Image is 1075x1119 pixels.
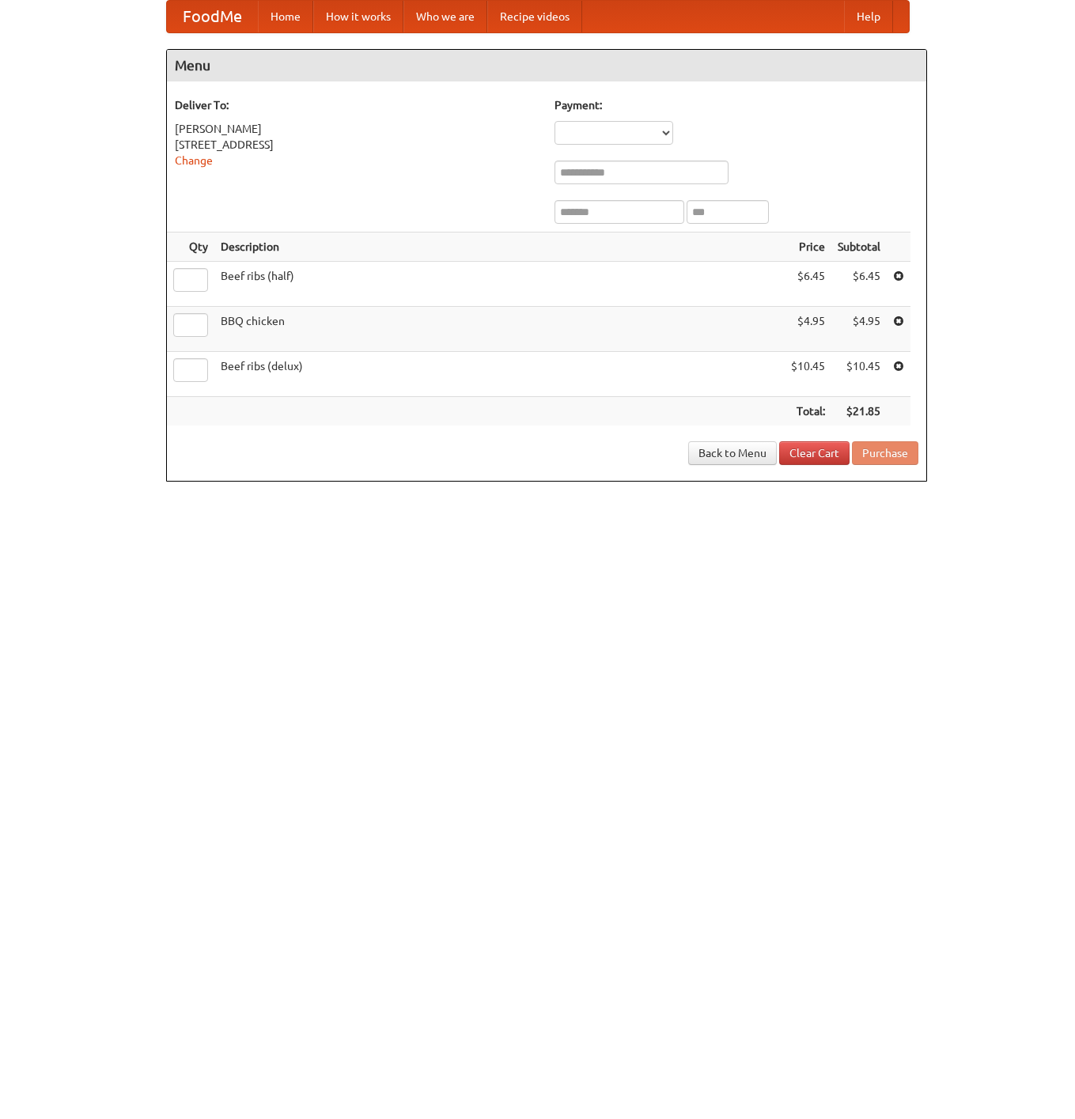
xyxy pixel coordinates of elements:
[831,307,887,352] td: $4.95
[555,97,918,113] h5: Payment:
[313,1,403,32] a: How it works
[785,307,831,352] td: $4.95
[785,397,831,426] th: Total:
[831,397,887,426] th: $21.85
[403,1,487,32] a: Who we are
[214,307,785,352] td: BBQ chicken
[831,232,887,262] th: Subtotal
[167,50,926,81] h4: Menu
[844,1,893,32] a: Help
[175,154,213,167] a: Change
[852,441,918,465] button: Purchase
[175,137,539,153] div: [STREET_ADDRESS]
[831,352,887,397] td: $10.45
[214,352,785,397] td: Beef ribs (delux)
[175,97,539,113] h5: Deliver To:
[785,352,831,397] td: $10.45
[214,262,785,307] td: Beef ribs (half)
[167,1,258,32] a: FoodMe
[175,121,539,137] div: [PERSON_NAME]
[258,1,313,32] a: Home
[785,232,831,262] th: Price
[167,232,214,262] th: Qty
[214,232,785,262] th: Description
[779,441,850,465] a: Clear Cart
[785,262,831,307] td: $6.45
[831,262,887,307] td: $6.45
[487,1,582,32] a: Recipe videos
[688,441,777,465] a: Back to Menu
